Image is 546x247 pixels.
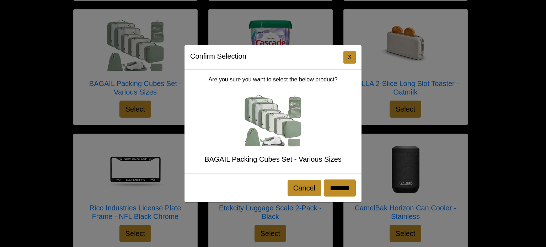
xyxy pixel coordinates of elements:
h5: BAGAIL Packing Cubes Set - Various Sizes [190,155,356,163]
h5: Confirm Selection [190,51,246,61]
button: Close [343,51,356,64]
img: BAGAIL Packing Cubes Set - Various Sizes [245,95,301,146]
button: Cancel [288,180,321,196]
div: Are you sure you want to select the below product? [184,70,362,173]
